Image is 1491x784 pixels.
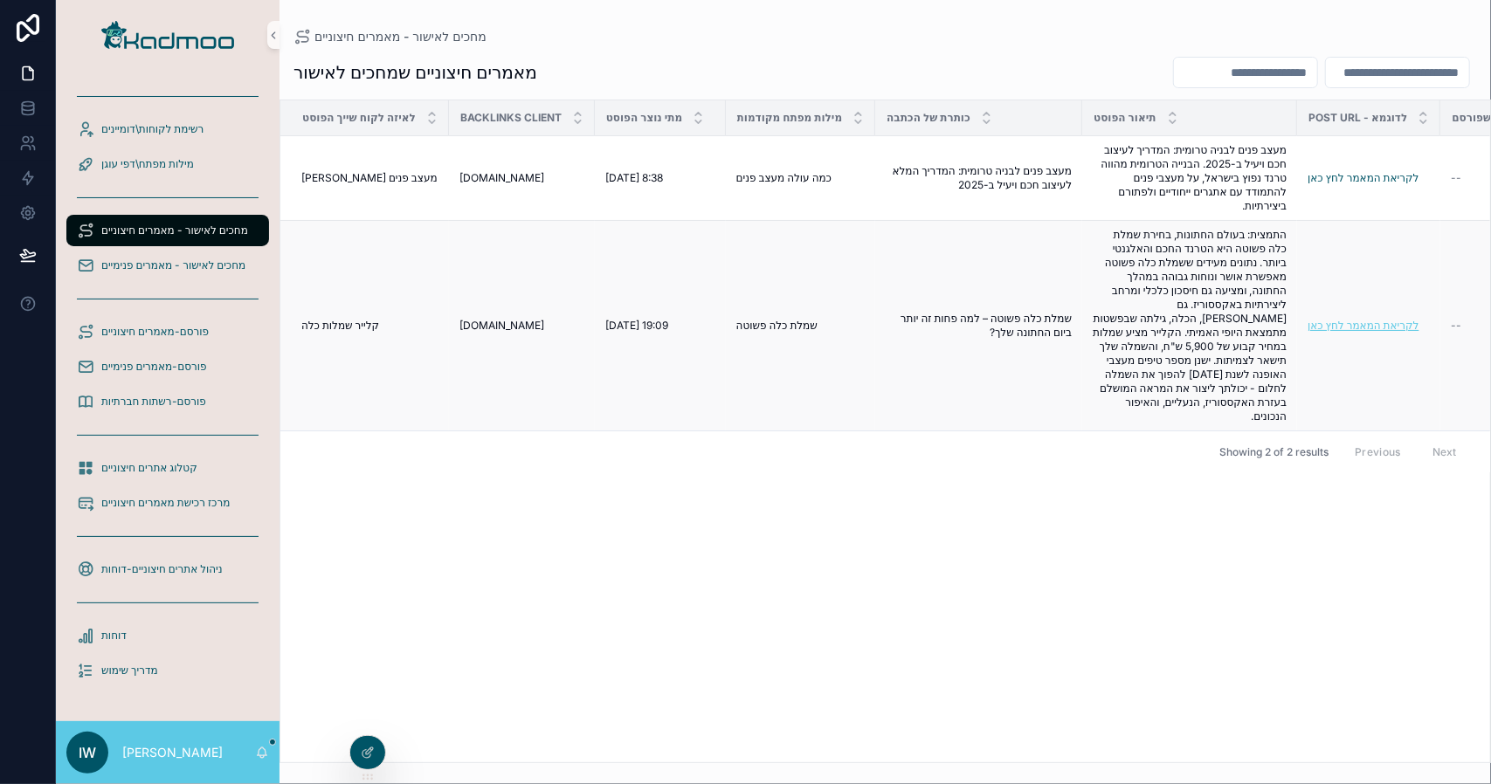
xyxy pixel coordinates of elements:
[886,164,1072,192] a: מעצב פנים לבניה טרומית: המדריך המלא לעיצוב חכם ויעיל ב-2025
[887,111,970,125] span: כותרת של הכתבה
[79,742,96,763] span: iw
[301,171,438,185] a: [PERSON_NAME] מעצב פנים
[101,21,234,49] img: App logo
[605,171,715,185] a: [DATE] 8:38
[605,319,715,333] a: [DATE] 19:09
[66,148,269,180] a: מילות מפתח\דפי עוגן
[1308,111,1407,125] span: Post url - לדוגמא
[101,360,207,374] span: פורסם-מאמרים פנימיים
[459,319,544,333] span: [DOMAIN_NAME]
[1308,171,1419,184] a: לקריאת המאמר לחץ כאן
[66,113,269,145] a: רשימת לקוחות\דומיינים
[1093,143,1287,213] a: מעצב פנים לבניה טרומית: המדריך לעיצוב חכם ויעיל ב-2025. הבנייה הטרומית מהווה טרנד נפוץ בישראל, על...
[459,319,584,333] a: [DOMAIN_NAME]
[101,325,209,339] span: פורסם-מאמרים חיצוניים
[736,319,866,333] a: שמלת כלה פשוטה
[606,111,683,125] span: מתי נוצר הפוסט
[1094,111,1156,125] span: תיאור הפוסט
[605,171,663,185] span: [DATE] 8:38
[101,461,197,475] span: קטלוג אתרים חיצוניים
[737,111,843,125] span: מילות מפתח מקודמות
[314,28,487,45] span: מחכים לאישור - מאמרים חיצוניים
[56,70,280,709] div: scrollable content
[101,122,204,136] span: רשימת לקוחות\דומיינים
[101,664,158,677] span: מדריך שימוש
[1093,228,1287,423] a: התמצית: בעולם החתונות, בחירת שמלת כלה פשוטה היא הטרנד החכם והאלגנטי ביותר. נתונים מעידים ששמלת כל...
[122,744,223,761] p: [PERSON_NAME]
[1308,171,1430,185] a: לקריאת המאמר לחץ כאן
[66,215,269,246] a: מחכים לאישור - מאמרים חיצוניים
[1451,319,1461,333] span: --
[101,562,223,576] span: ניהול אתרים חיצוניים-דוחות
[101,629,127,643] span: דוחות
[459,171,584,185] a: [DOMAIN_NAME]
[886,312,1072,340] a: שמלת כלה פשוטה – למה פחות זה יותר ביום החתונה שלך?
[66,487,269,519] a: מרכז רכישת מאמרים חיצוניים
[66,554,269,585] a: ניהול אתרים חיצוניים-דוחות
[1308,319,1419,332] a: לקריאת המאמר לחץ כאן
[66,250,269,281] a: מחכים לאישור - מאמרים פנימיים
[736,171,866,185] a: כמה עולה מעצב פנים
[66,452,269,484] a: קטלוג אתרים חיצוניים
[66,351,269,382] a: פורסם-מאמרים פנימיים
[301,319,379,333] span: קלייר שמלות כלה
[66,655,269,686] a: מדריך שימוש
[1308,319,1430,333] a: לקריאת המאמר לחץ כאן
[1451,171,1461,185] span: --
[101,224,248,237] span: מחכים לאישור - מאמרים חיצוניים
[101,496,230,510] span: מרכז רכישת מאמרים חיצוניים
[66,620,269,651] a: דוחות
[736,171,832,185] span: כמה עולה מעצב פנים
[736,319,818,333] span: שמלת כלה פשוטה
[66,316,269,347] a: פורסם-מאמרים חיצוניים
[605,319,668,333] span: [DATE] 19:09
[293,60,537,85] h1: מאמרים חיצוניים שמחכים לאישור
[459,171,544,185] span: [DOMAIN_NAME]
[1219,445,1329,459] span: Showing 2 of 2 results
[101,157,194,171] span: מילות מפתח\דפי עוגן
[66,386,269,417] a: פורסם-רשתות חברתיות
[460,111,562,125] span: Backlinks Client
[293,28,487,45] a: מחכים לאישור - מאמרים חיצוניים
[101,258,245,272] span: מחכים לאישור - מאמרים פנימיים
[301,319,438,333] a: קלייר שמלות כלה
[101,395,206,409] span: פורסם-רשתות חברתיות
[302,111,416,125] span: לאיזה לקוח שייך הפוסט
